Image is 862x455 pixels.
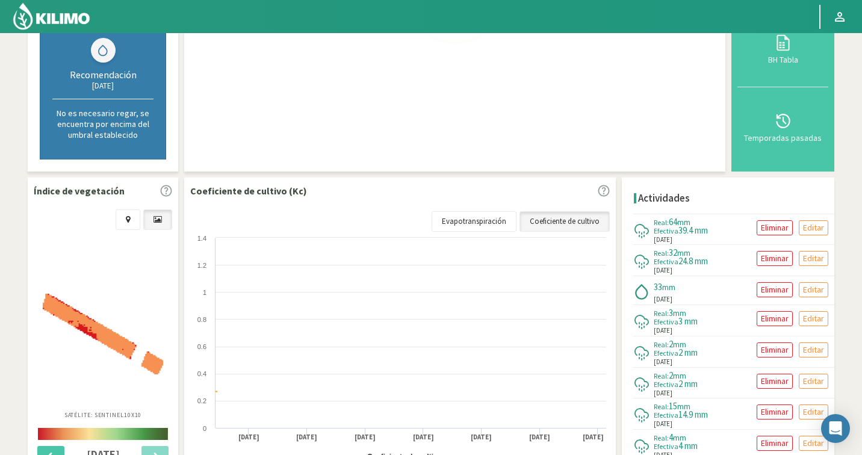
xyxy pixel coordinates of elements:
[761,221,789,235] p: Eliminar
[669,307,673,318] span: 3
[654,218,669,227] span: Real:
[654,326,672,336] span: [DATE]
[741,134,825,142] div: Temporadas pasadas
[12,2,91,31] img: Kilimo
[203,425,206,432] text: 0
[761,283,789,297] p: Eliminar
[197,262,206,269] text: 1.2
[669,432,673,443] span: 4
[757,311,793,326] button: Eliminar
[803,374,824,388] p: Editar
[669,338,673,350] span: 2
[799,404,828,419] button: Editar
[638,193,690,204] h4: Actividades
[197,370,206,377] text: 0.4
[519,211,610,232] a: Coeficiente de cultivo
[654,348,678,357] span: Efectiva
[757,251,793,266] button: Eliminar
[669,247,677,258] span: 32
[799,220,828,235] button: Editar
[799,251,828,266] button: Editar
[662,282,675,292] span: mm
[52,108,153,140] p: No es necesario regar, se encuentra por encima del umbral establecido
[669,216,677,227] span: 64
[654,317,678,326] span: Efectiva
[654,265,672,276] span: [DATE]
[654,281,662,292] span: 33
[677,401,690,412] span: mm
[757,374,793,389] button: Eliminar
[803,221,824,235] p: Editar
[669,400,677,412] span: 15
[678,440,698,451] span: 4 mm
[669,370,673,381] span: 2
[737,87,828,166] button: Temporadas pasadas
[654,257,678,266] span: Efectiva
[52,69,153,81] div: Recomendación
[757,436,793,451] button: Eliminar
[654,419,672,429] span: [DATE]
[654,433,669,442] span: Real:
[799,282,828,297] button: Editar
[678,409,708,420] span: 14.9 mm
[654,309,669,318] span: Real:
[761,436,789,450] p: Eliminar
[471,433,492,442] text: [DATE]
[678,378,698,389] span: 2 mm
[197,343,206,350] text: 0.6
[737,10,828,88] button: BH Tabla
[43,294,163,374] img: 608dc175-4ded-4d61-b2f9-970088af71bb_-_sentinel_-_2025-09-01.png
[761,312,789,326] p: Eliminar
[678,347,698,358] span: 2 mm
[741,55,825,64] div: BH Tabla
[761,374,789,388] p: Eliminar
[803,312,824,326] p: Editar
[432,211,516,232] a: Evapotranspiración
[757,342,793,357] button: Eliminar
[799,374,828,389] button: Editar
[64,410,142,419] p: Satélite: Sentinel
[757,220,793,235] button: Eliminar
[654,442,678,451] span: Efectiva
[803,436,824,450] p: Editar
[678,224,708,236] span: 39.4 mm
[203,289,206,296] text: 1
[654,235,672,245] span: [DATE]
[757,404,793,419] button: Eliminar
[296,433,317,442] text: [DATE]
[677,217,690,227] span: mm
[190,184,307,198] p: Coeficiente de cultivo (Kc)
[799,311,828,326] button: Editar
[803,405,824,419] p: Editar
[821,414,850,443] div: Open Intercom Messenger
[757,282,793,297] button: Eliminar
[52,81,153,91] div: [DATE]
[124,411,142,419] span: 10X10
[761,343,789,357] p: Eliminar
[799,436,828,451] button: Editar
[677,247,690,258] span: mm
[761,252,789,265] p: Eliminar
[654,340,669,349] span: Real:
[529,433,550,442] text: [DATE]
[197,397,206,404] text: 0.2
[413,433,434,442] text: [DATE]
[673,370,686,381] span: mm
[654,294,672,305] span: [DATE]
[238,433,259,442] text: [DATE]
[673,432,686,443] span: mm
[654,402,669,411] span: Real:
[673,308,686,318] span: mm
[583,433,604,442] text: [DATE]
[355,433,376,442] text: [DATE]
[654,249,669,258] span: Real:
[34,184,125,198] p: Índice de vegetación
[38,428,168,440] img: scale
[673,339,686,350] span: mm
[197,235,206,242] text: 1.4
[803,252,824,265] p: Editar
[678,315,698,327] span: 3 mm
[803,343,824,357] p: Editar
[654,371,669,380] span: Real:
[654,226,678,235] span: Efectiva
